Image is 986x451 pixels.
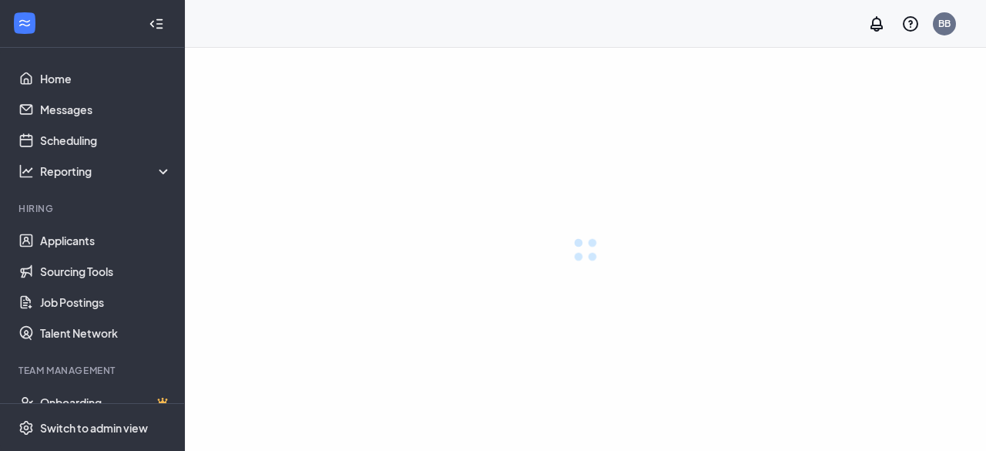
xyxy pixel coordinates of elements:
[40,287,172,318] a: Job Postings
[40,318,172,348] a: Talent Network
[40,94,172,125] a: Messages
[18,163,34,179] svg: Analysis
[938,17,951,30] div: BB
[40,163,173,179] div: Reporting
[17,15,32,31] svg: WorkstreamLogo
[18,420,34,436] svg: Settings
[867,15,886,33] svg: Notifications
[40,420,148,436] div: Switch to admin view
[40,225,172,256] a: Applicants
[40,125,172,156] a: Scheduling
[18,364,169,377] div: Team Management
[901,15,920,33] svg: QuestionInfo
[18,202,169,215] div: Hiring
[149,16,164,32] svg: Collapse
[40,387,172,418] a: OnboardingCrown
[40,63,172,94] a: Home
[40,256,172,287] a: Sourcing Tools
